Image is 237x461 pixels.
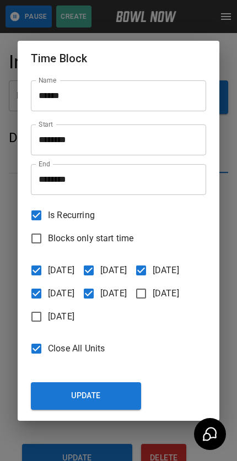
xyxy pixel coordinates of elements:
input: Choose time, selected time is 10:30 AM [31,124,198,155]
span: Is Recurring [48,209,95,222]
span: [DATE] [153,287,179,300]
span: [DATE] [100,264,127,277]
h2: Time Block [18,41,219,76]
label: End [39,159,50,169]
label: Start [39,120,53,129]
span: [DATE] [48,310,74,323]
input: Choose time, selected time is 11:45 PM [31,164,198,195]
span: [DATE] [48,287,74,300]
span: [DATE] [48,264,74,277]
span: [DATE] [153,264,179,277]
button: Update [31,382,141,410]
span: Blocks only start time [48,232,133,245]
span: Close All Units [48,342,105,355]
span: [DATE] [100,287,127,300]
